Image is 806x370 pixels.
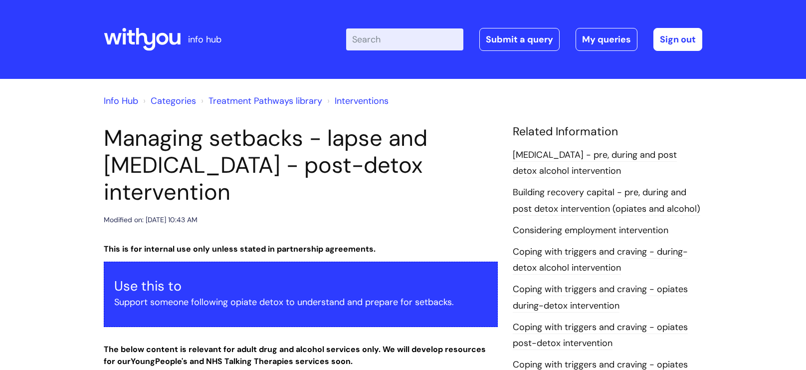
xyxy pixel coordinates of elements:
[155,356,188,367] strong: People's
[335,95,389,107] a: Interventions
[104,344,486,367] strong: The below content is relevant for adult drug and alcohol services only. We will develop resources...
[513,125,702,139] h4: Related Information
[513,321,688,350] a: Coping with triggers and craving - opiates post-detox intervention
[141,93,196,109] li: Solution home
[104,214,198,226] div: Modified on: [DATE] 10:43 AM
[131,356,190,367] strong: Young
[104,95,138,107] a: Info Hub
[513,224,668,237] a: Considering employment intervention
[114,294,487,310] p: Support someone following opiate detox to understand and prepare for setbacks.
[104,244,376,254] strong: This is for internal use only unless stated in partnership agreements.
[513,283,688,312] a: Coping with triggers and craving - opiates during-detox intervention
[653,28,702,51] a: Sign out
[346,28,463,50] input: Search
[199,93,322,109] li: Treatment Pathways library
[576,28,637,51] a: My queries
[479,28,560,51] a: Submit a query
[114,278,487,294] h3: Use this to
[513,149,677,178] a: [MEDICAL_DATA] - pre, during and post detox alcohol intervention
[325,93,389,109] li: Interventions
[188,31,221,47] p: info hub
[513,246,688,275] a: Coping with triggers and craving - during-detox alcohol intervention
[151,95,196,107] a: Categories
[346,28,702,51] div: | -
[104,125,498,206] h1: Managing setbacks - lapse and [MEDICAL_DATA] - post-detox intervention
[208,95,322,107] a: Treatment Pathways library
[513,186,700,215] a: Building recovery capital - pre, during and post detox intervention (opiates and alcohol)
